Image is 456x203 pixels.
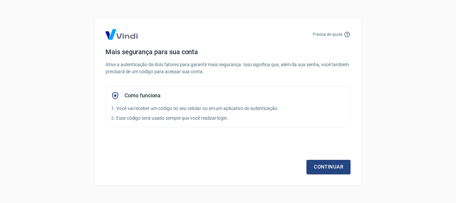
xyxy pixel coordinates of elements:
h4: Mais segurança para sua conta [105,48,351,56]
h5: Como funciona [125,92,161,99]
p: 1. Você vai receber um código no seu celular ou em um aplicativo de autenticação. [111,105,345,112]
p: 2. Esse código será usado sempre que você realizar login. [111,115,345,122]
a: Continuar [306,160,351,174]
p: Precisa de ajuda [313,31,343,37]
img: Logo Vind [105,29,138,40]
p: Ative a autenticação de dois fatores para garantir mais segurança. Isso significa que, além da su... [105,61,351,75]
